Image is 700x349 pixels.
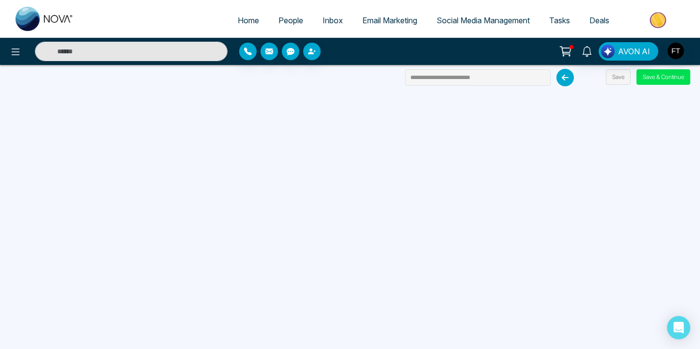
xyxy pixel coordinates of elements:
span: Social Media Management [437,16,530,25]
span: Deals [589,16,609,25]
a: Email Marketing [353,11,427,30]
a: Home [228,11,269,30]
a: Inbox [313,11,353,30]
span: AVON AI [618,46,650,57]
a: Social Media Management [427,11,539,30]
span: Home [238,16,259,25]
a: Deals [580,11,619,30]
img: Lead Flow [601,45,615,58]
button: Save & Continue [636,69,690,85]
div: Open Intercom Messenger [667,316,690,339]
img: User Avatar [667,43,684,59]
span: People [278,16,303,25]
img: Market-place.gif [624,9,694,31]
a: Tasks [539,11,580,30]
img: Nova CRM Logo [16,7,74,31]
button: AVON AI [599,42,658,61]
button: Save [606,69,631,85]
span: Email Marketing [362,16,417,25]
a: People [269,11,313,30]
span: Inbox [323,16,343,25]
span: Tasks [549,16,570,25]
